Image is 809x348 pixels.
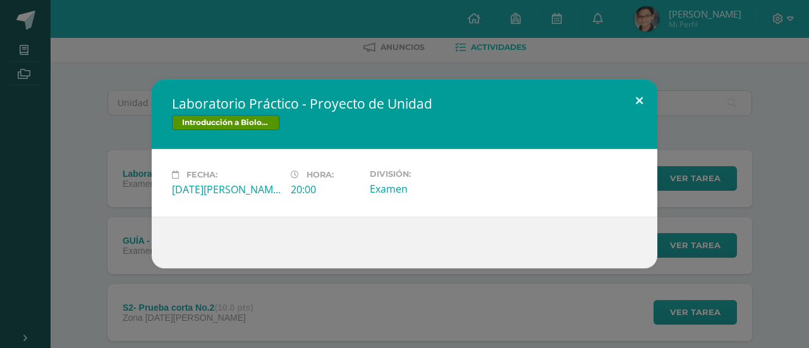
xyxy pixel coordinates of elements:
span: Hora: [307,170,334,179]
div: Examen [370,182,478,196]
h2: Laboratorio Práctico - Proyecto de Unidad [172,95,637,112]
div: [DATE][PERSON_NAME] [172,183,281,196]
button: Close (Esc) [621,80,657,123]
label: División: [370,169,478,179]
div: 20:00 [291,183,360,196]
span: Introducción a Biología [172,115,279,130]
span: Fecha: [186,170,217,179]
